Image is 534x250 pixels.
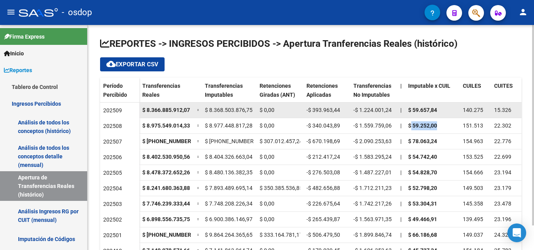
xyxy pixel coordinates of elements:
datatable-header-cell: Retenciones Aplicadas [303,78,350,110]
span: 202508 [103,123,122,129]
span: $ 333.164.781,17 [260,232,303,238]
span: 145.358 [463,200,483,207]
span: 151.513 [463,122,483,129]
span: -$ 1.742.217,26 [353,200,392,207]
span: -$ 1.712.211,23 [353,185,392,191]
span: $ [PHONE_NUMBER],50 [205,138,263,144]
datatable-header-cell: CUITES [491,78,522,110]
span: 23.179 [494,185,511,191]
span: -$ 1.583.295,24 [353,154,392,160]
span: $ 8.404.326.663,04 [205,154,253,160]
span: -$ 1.487.227,01 [353,169,392,176]
strong: $ 52.798,20 [408,185,437,191]
span: | [400,154,401,160]
span: 22.699 [494,154,511,160]
span: | [400,216,401,222]
span: 23.194 [494,169,511,176]
span: $ 8.480.136.382,35 [205,169,253,176]
span: 22.776 [494,138,511,144]
span: | [400,169,401,176]
span: 153.525 [463,154,483,160]
span: Transferencias Reales [142,83,180,98]
span: | [400,232,401,238]
span: $ 7.893.489.695,14 [205,185,253,191]
strong: $ 53.304,31 [408,200,437,207]
span: -$ 2.090.253,63 [353,138,392,144]
span: | [400,185,401,191]
span: $ 0,00 [260,122,274,129]
span: $ 9.864.264.365,65 [205,232,253,238]
datatable-header-cell: Transferencias Reales [139,78,194,110]
span: -$ 1.563.971,35 [353,216,392,222]
datatable-header-cell: Transferencias Imputables [202,78,256,110]
span: 202503 [103,201,122,207]
strong: $ 7.746.239.333,44 [142,200,190,207]
span: -$ 506.479,50 [306,232,340,238]
span: $ 8.977.448.817,28 [205,122,253,129]
span: -$ 1.559.759,06 [353,122,392,129]
datatable-header-cell: Retenciones Giradas (ANT) [256,78,303,110]
span: Firma Express [4,32,45,41]
span: 23.478 [494,200,511,207]
strong: $ 6.898.556.735,75 [142,216,190,222]
span: $ 0,00 [260,107,274,113]
span: REPORTES -> INGRESOS PERCIBIDOS -> Apertura Tranferencias Reales (histórico) [100,38,457,49]
mat-icon: cloud_download [106,59,116,69]
span: Retenciones Aplicadas [306,83,338,98]
div: Open Intercom Messenger [507,223,526,242]
strong: $ 59.657,84 [408,107,437,113]
strong: $ 8.366.885.912,07 [142,107,190,113]
span: 202509 [103,107,122,113]
span: = [197,122,200,129]
strong: $ 78.063,24 [408,138,437,144]
span: | [400,83,402,89]
span: Retenciones Giradas (ANT) [260,83,295,98]
span: $ 0,00 [260,200,274,207]
span: 154.666 [463,169,483,176]
span: 22.302 [494,122,511,129]
span: 24.322 [494,232,511,238]
strong: $ 54.828,70 [408,169,437,176]
span: -$ 265.439,87 [306,216,340,222]
strong: $ 8.241.680.363,88 [142,185,190,191]
strong: $ 8.975.549.014,33 [142,122,190,129]
strong: $ 8.478.372.652,26 [142,169,190,176]
span: 149.503 [463,185,483,191]
span: -$ 482.656,88 [306,185,340,191]
span: -$ 226.675,64 [306,200,340,207]
button: Exportar CSV [100,57,165,71]
span: = [197,154,200,160]
span: -$ 393.963,44 [306,107,340,113]
span: = [197,200,200,207]
span: -$ 212.417,24 [306,154,340,160]
span: | [400,200,401,207]
datatable-header-cell: Imputable x CUIL [405,78,460,110]
span: Transferencias Imputables [205,83,243,98]
strong: $ [PHONE_NUMBER],42 [142,138,200,144]
mat-icon: menu [6,7,16,17]
span: - osdop [62,4,92,21]
span: Imputable x CUIL [408,83,450,89]
span: 202506 [103,154,122,160]
span: | [400,107,401,113]
span: = [197,169,200,176]
span: = [197,232,200,238]
span: = [197,107,200,113]
span: 15.326 [494,107,511,113]
span: = [197,185,200,191]
datatable-header-cell: Período Percibido [100,78,139,110]
span: $ 0,00 [260,154,274,160]
span: $ 0,00 [260,169,274,176]
datatable-header-cell: CUILES [460,78,491,110]
span: -$ 276.503,08 [306,169,340,176]
span: CUILES [463,83,481,89]
span: -$ 1.224.001,24 [353,107,392,113]
mat-icon: person [518,7,528,17]
span: 140.275 [463,107,483,113]
span: CUITES [494,83,513,89]
span: $ 350.385.536,85 [260,185,303,191]
span: $ 307.012.457,24 [260,138,303,144]
strong: $ 54.742,40 [408,154,437,160]
span: 202507 [103,138,122,145]
span: -$ 1.899.846,74 [353,232,392,238]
